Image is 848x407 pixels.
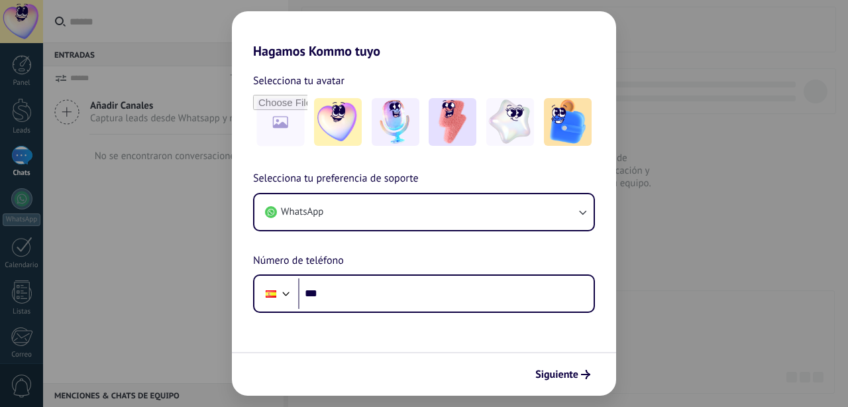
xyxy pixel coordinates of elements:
h2: Hagamos Kommo tuyo [232,11,616,59]
img: -3.jpeg [429,98,476,146]
div: Spain: + 34 [258,280,284,308]
span: Siguiente [535,370,578,379]
span: Selecciona tu avatar [253,72,344,89]
span: WhatsApp [281,205,323,219]
img: -4.jpeg [486,98,534,146]
span: Selecciona tu preferencia de soporte [253,170,419,188]
img: -5.jpeg [544,98,592,146]
button: Siguiente [529,363,596,386]
button: WhatsApp [254,194,594,230]
img: -2.jpeg [372,98,419,146]
span: Número de teléfono [253,253,344,270]
img: -1.jpeg [314,98,362,146]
